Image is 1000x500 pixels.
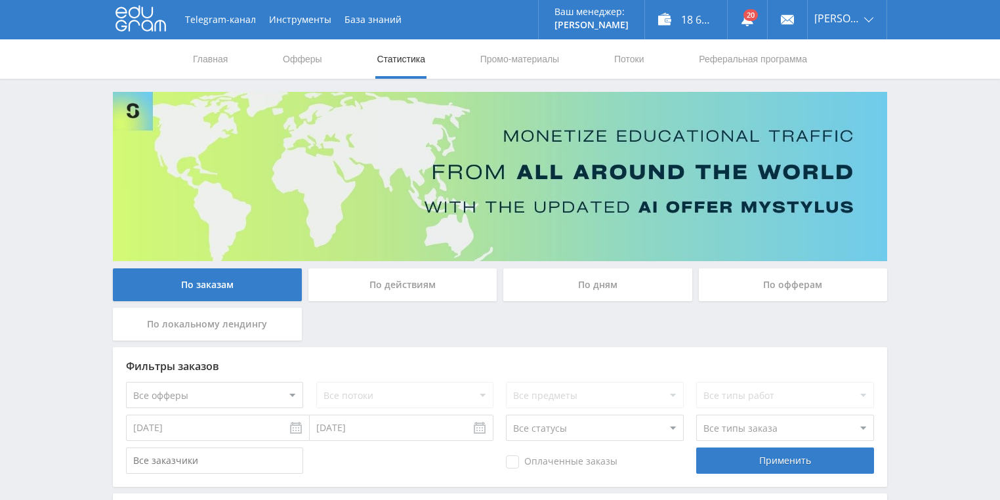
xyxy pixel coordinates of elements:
[479,39,560,79] a: Промо-материалы
[375,39,427,79] a: Статистика
[113,92,887,261] img: Banner
[113,268,302,301] div: По заказам
[506,455,617,469] span: Оплаченные заказы
[699,268,888,301] div: По офферам
[126,360,874,372] div: Фильтры заказов
[281,39,323,79] a: Офферы
[503,268,692,301] div: По дням
[698,39,808,79] a: Реферальная программа
[113,308,302,341] div: По локальному лендингу
[192,39,229,79] a: Главная
[814,13,860,24] span: [PERSON_NAME]
[613,39,646,79] a: Потоки
[554,7,629,17] p: Ваш менеджер:
[126,448,303,474] input: Все заказчики
[554,20,629,30] p: [PERSON_NAME]
[696,448,873,474] div: Применить
[308,268,497,301] div: По действиям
